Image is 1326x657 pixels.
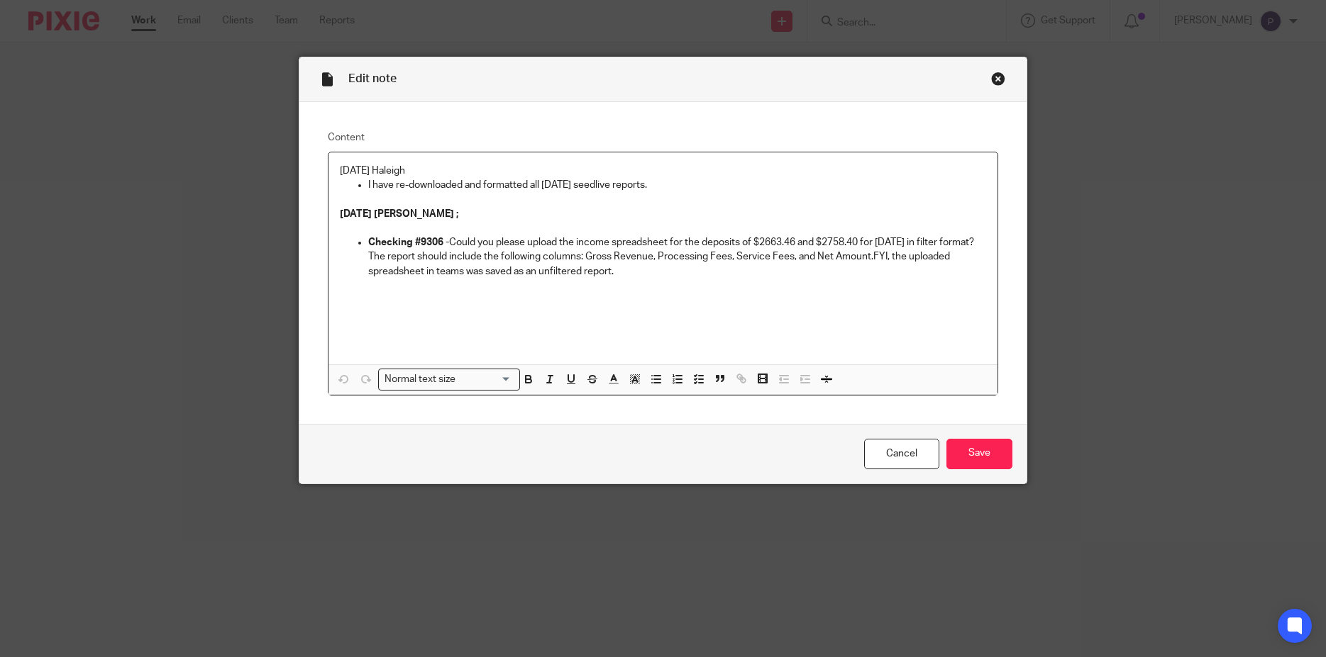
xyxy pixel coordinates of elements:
strong: [DATE] [PERSON_NAME] ; [340,209,458,219]
input: Search for option [460,372,511,387]
div: Close this dialog window [991,72,1005,86]
div: Search for option [378,369,520,391]
strong: Checking #9306 - [368,237,449,247]
a: Cancel [864,439,939,469]
p: [DATE] Haleigh [340,164,987,178]
input: Save [946,439,1012,469]
p: Could you please upload the income spreadsheet for the deposits of $2663.46 and $2758.40 for [DAT... [368,235,987,279]
span: Edit note [348,73,397,84]
span: Normal text size [382,372,459,387]
label: Content [328,130,999,145]
p: I have re-downloaded and formatted all [DATE] seedlive reports. [368,178,987,192]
